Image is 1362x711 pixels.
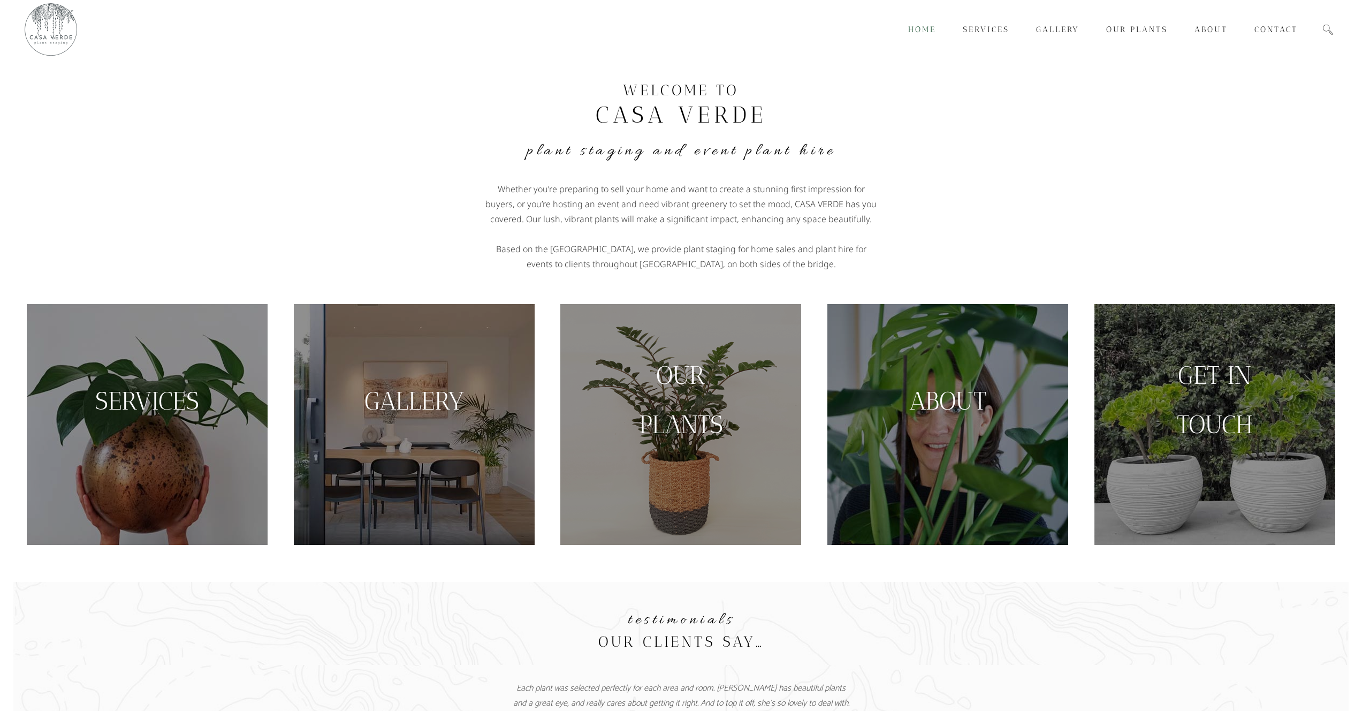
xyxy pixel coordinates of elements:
[483,241,879,271] p: Based on the [GEOGRAPHIC_DATA], we provide plant staging for home sales and plant hire for events...
[95,386,199,416] a: SERVICES
[364,386,464,416] a: GALLERY
[510,632,851,652] h3: our clients say…
[510,609,851,631] h4: testimonials
[656,360,705,390] a: OUR
[382,140,981,162] h4: Plant Staging and Event Plant Hire
[1177,410,1253,440] a: TOUCH
[909,386,986,416] a: ABOUT
[382,80,981,101] h3: WELCOME TO
[483,181,879,226] p: Whether you’re preparing to sell your home and want to create a stunning first impression for buy...
[1106,25,1168,34] span: Our Plants
[1194,25,1228,34] span: About
[1254,25,1298,34] span: Contact
[1178,360,1252,390] a: GET IN
[908,25,936,34] span: Home
[639,410,723,440] a: PLANTS
[963,25,1009,34] span: Services
[510,681,851,711] p: Each plant was selected perfectly for each area and room. [PERSON_NAME] has beautiful plants and ...
[1036,25,1079,34] span: Gallery
[382,101,981,129] h2: CASA VERDE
